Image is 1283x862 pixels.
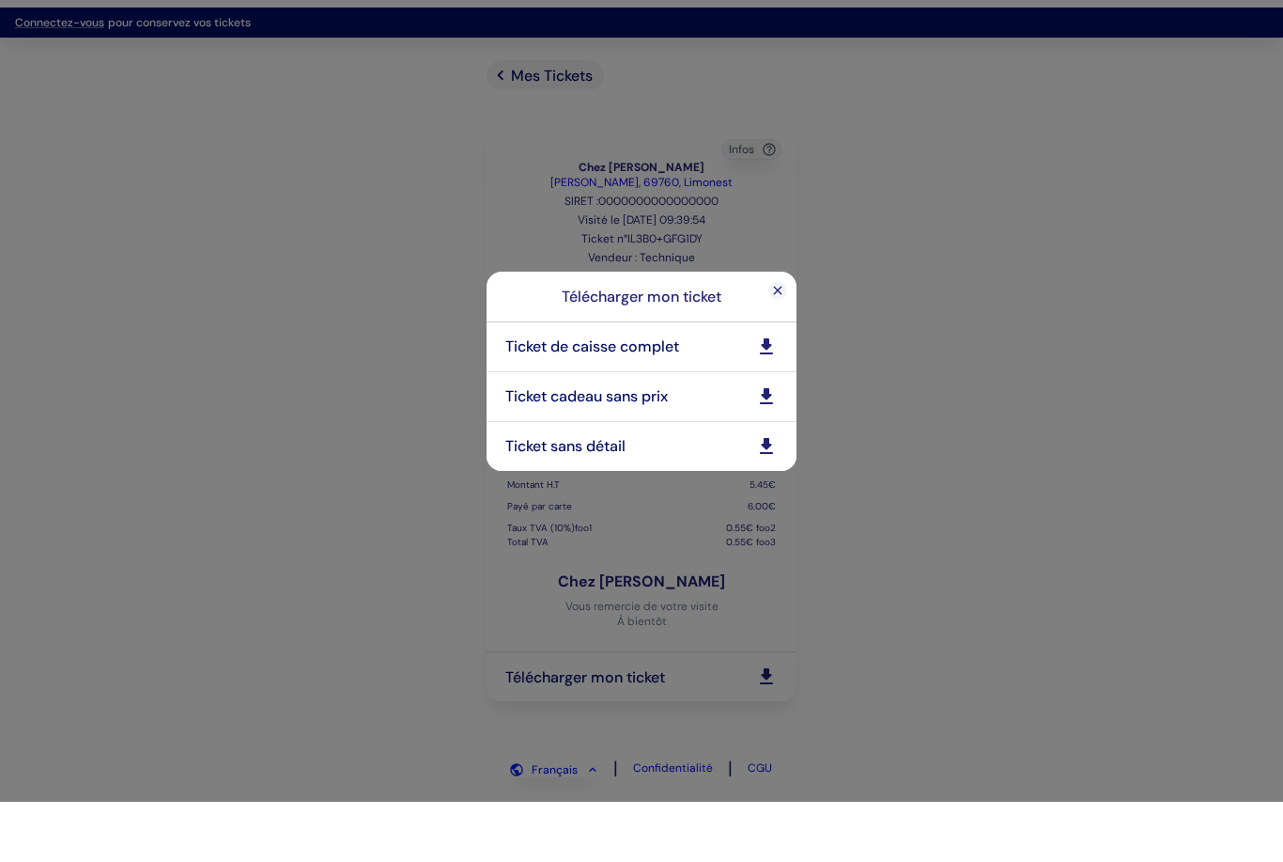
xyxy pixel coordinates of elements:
[509,347,774,367] p: Télécharger mon ticket
[487,482,796,531] div: Ticket sans détail
[487,383,796,431] div: Ticket de caisse complet
[487,432,796,481] div: Ticket cadeau sans prix
[505,447,755,466] h6: Ticket cadeau sans prix
[505,496,755,516] h6: Ticket sans détail
[505,397,755,416] h6: Ticket de caisse complet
